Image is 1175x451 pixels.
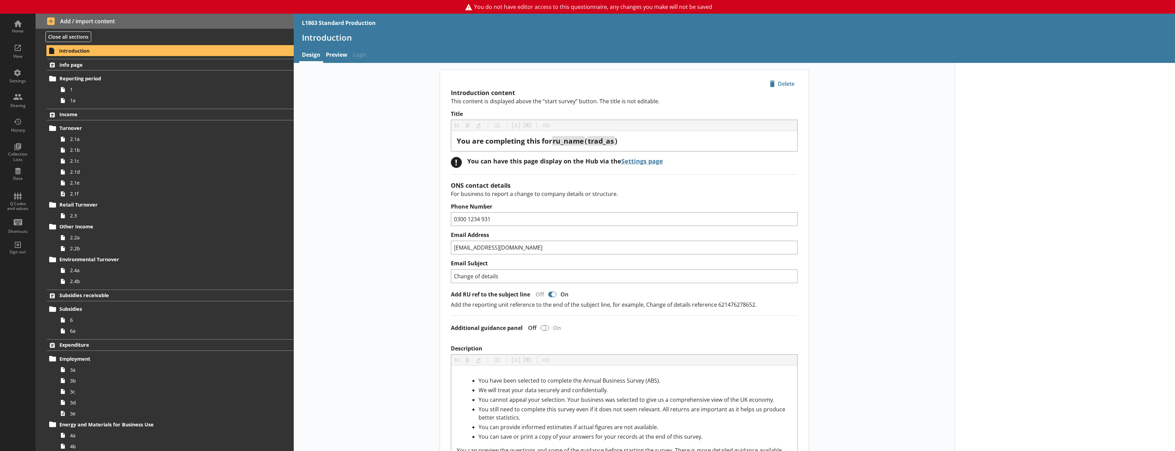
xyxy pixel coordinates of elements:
label: Phone Number [451,203,798,210]
div: Title [457,136,792,146]
div: On [558,291,574,298]
span: ) [615,136,617,146]
p: This content is displayed above the “start survey” button. The title is not editable. [451,97,798,105]
span: You cannot appeal your selection. Your business was selected to give us a comprehensive view of t... [479,396,774,403]
span: Environmental Turnover [59,256,241,263]
p: Add the reporting unit reference to the end of the subject line, for example, Change of details r... [451,301,798,308]
li: IncomeTurnover2.1a2.1b2.1c2.1d2.1e2.1fRetail Turnover2.3Other Income2.2a2.2bEnvironmental Turnove... [36,109,294,287]
a: Reporting period [47,73,294,84]
span: Delete [767,78,797,89]
div: Off [523,324,539,332]
a: 3e [57,408,294,419]
label: Email Subject [451,260,798,267]
button: Close all sections [45,31,91,42]
span: 2.3 [70,212,244,219]
span: Introduction [59,48,241,54]
div: L1863 Standard Production [302,19,376,27]
a: Settings page [621,157,663,165]
a: Introduction [46,45,294,56]
a: Subsidies receivable [47,290,294,301]
div: Home [6,28,30,34]
a: Expenditure [47,339,294,351]
a: 3d [57,397,294,408]
span: 4b [70,443,244,450]
div: Sharing [6,103,30,108]
span: 2.1b [70,147,244,153]
span: Subsidies receivable [59,292,241,299]
div: Data [6,176,30,181]
span: You have been selected to complete the Annual Business Survey (ABS). [479,377,660,384]
span: Energy and Materials for Business Use [59,421,241,428]
a: 2.4a [57,265,294,276]
a: Employment [47,353,294,364]
li: Employment3a3b3c3d3e [50,353,294,419]
span: 2.1e [70,180,244,186]
div: View [6,54,30,59]
a: Design [299,48,323,63]
span: 2.1a [70,136,244,142]
a: 3c [57,386,294,397]
div: Settings [6,78,30,84]
label: Description [451,345,798,352]
span: Info page [59,62,241,68]
span: Reporting period [59,75,241,82]
span: 2.1d [70,169,244,175]
a: 1a [57,95,294,106]
div: On [550,324,566,332]
a: 2.1e [57,177,294,188]
div: Sign out [6,249,30,255]
span: Other Income [59,223,241,230]
a: 2.1d [57,167,294,177]
span: You still need to complete this survey even if it does not seem relevant. All returns are importa... [479,406,787,421]
span: 4a [70,432,244,439]
li: Environmental Turnover2.4a2.4b [50,254,294,287]
span: Income [59,111,241,118]
button: Add / import content [36,14,294,29]
h2: ONS contact details [451,181,798,189]
li: Subsidies receivableSubsidies66a [36,290,294,336]
li: Other Income2.2a2.2b [50,221,294,254]
a: Income [47,109,294,120]
li: Retail Turnover2.3 [50,199,294,221]
span: 2.4a [70,267,244,274]
a: Subsidies [47,304,294,315]
span: 2.2b [70,245,244,252]
span: Turnover [59,125,241,131]
span: You can provide informed estimates if actual figures are not available. [479,423,658,431]
a: 6 [57,315,294,326]
a: 6a [57,326,294,336]
span: 2.1c [70,158,244,164]
p: For business to report a change to company details or structure. [451,190,798,198]
a: Environmental Turnover [47,254,294,265]
a: Turnover [47,123,294,134]
a: 2.1b [57,145,294,156]
span: You are completing this for [457,136,552,146]
label: Add RU ref to the subject line [451,291,530,298]
a: Info page [47,59,294,70]
li: Subsidies66a [50,304,294,336]
span: 2.2a [70,234,244,241]
label: Title [451,110,798,118]
a: 2.3 [57,210,294,221]
span: Retail Turnover [59,201,241,208]
span: 3d [70,399,244,406]
span: 3a [70,367,244,373]
span: ru_name [553,136,584,146]
span: Add / import content [47,17,282,25]
a: 3b [57,375,294,386]
span: Logic [350,48,370,63]
div: Off [530,291,547,298]
span: 6 [70,317,244,323]
div: You can have this page display on the Hub via the [467,157,663,165]
label: Email Address [451,231,798,239]
span: ( [585,136,587,146]
h2: Introduction content [451,89,798,97]
button: Delete [766,78,798,90]
span: We will treat your data securely and confidentially. [479,386,608,394]
a: 2.2b [57,243,294,254]
span: 6a [70,328,244,334]
a: 2.1f [57,188,294,199]
a: Other Income [47,221,294,232]
span: Employment [59,356,241,362]
span: 2.1f [70,190,244,197]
